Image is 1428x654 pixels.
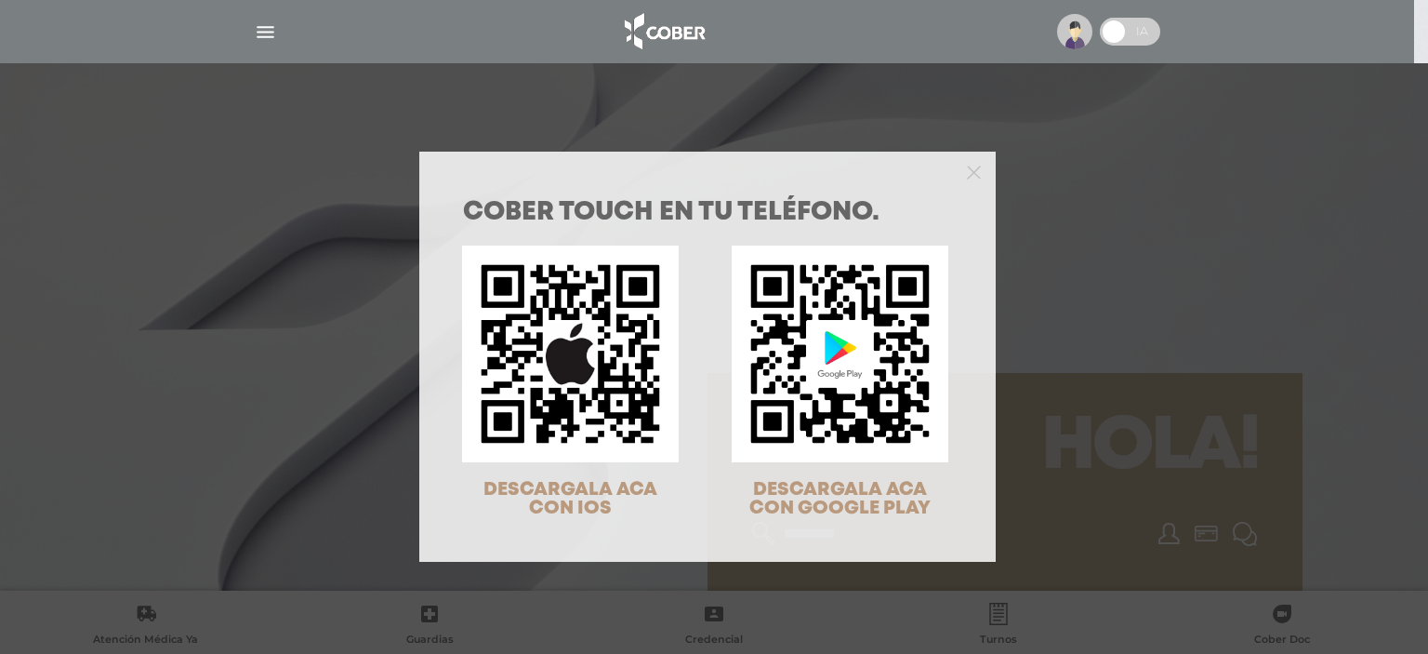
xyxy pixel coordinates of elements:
[483,481,657,517] span: DESCARGALA ACA CON IOS
[732,246,948,462] img: qr-code
[967,163,981,180] button: Close
[463,200,952,226] h1: COBER TOUCH en tu teléfono.
[462,246,679,462] img: qr-code
[749,481,931,517] span: DESCARGALA ACA CON GOOGLE PLAY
